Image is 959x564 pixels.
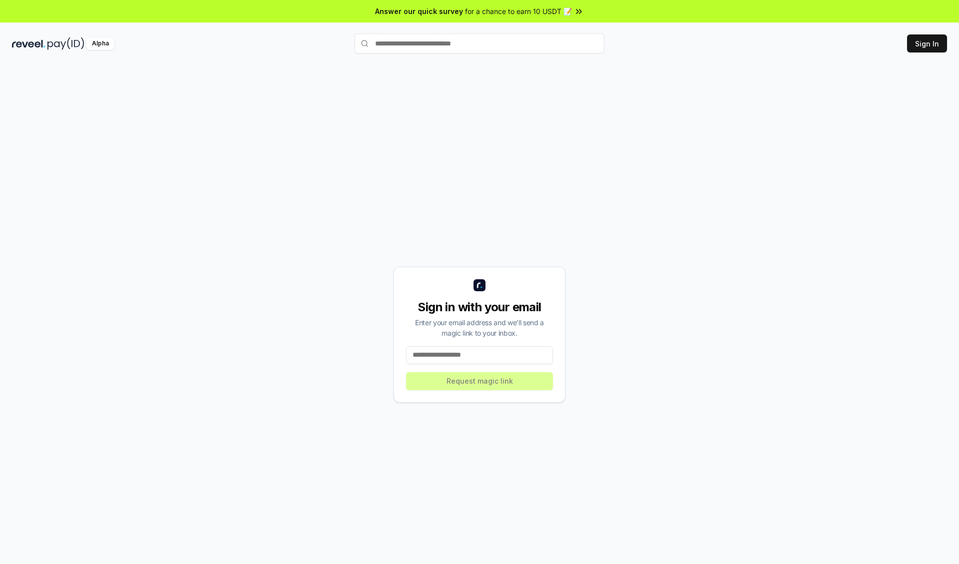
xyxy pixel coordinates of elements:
div: Enter your email address and we’ll send a magic link to your inbox. [406,317,553,338]
div: Sign in with your email [406,299,553,315]
span: for a chance to earn 10 USDT 📝 [465,6,572,16]
span: Answer our quick survey [375,6,463,16]
img: pay_id [47,37,84,50]
img: reveel_dark [12,37,45,50]
button: Sign In [907,34,947,52]
img: logo_small [474,279,485,291]
div: Alpha [86,37,114,50]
